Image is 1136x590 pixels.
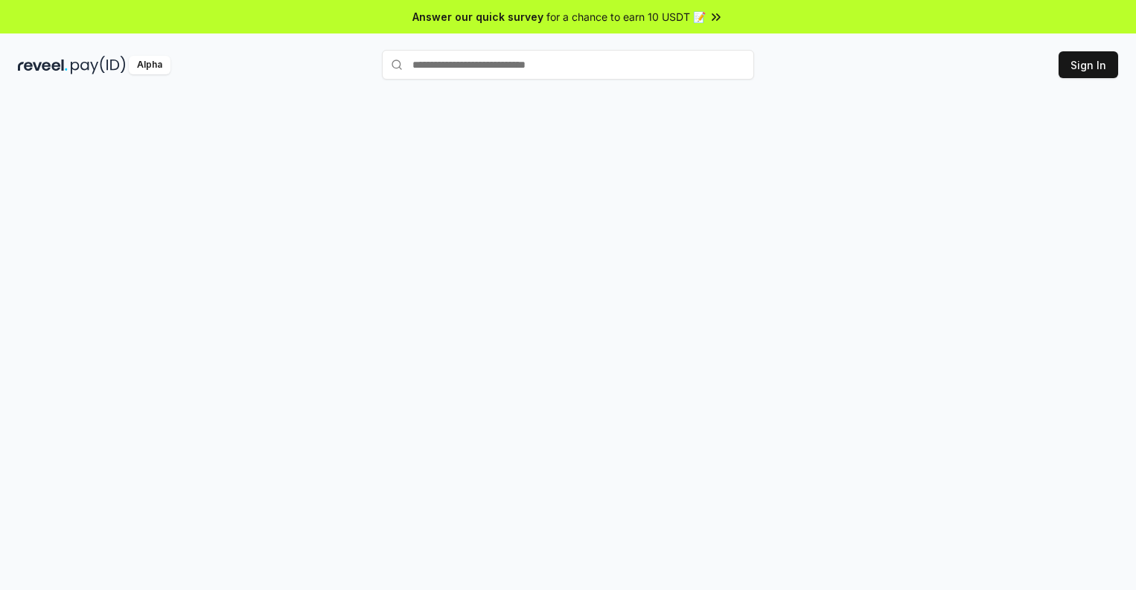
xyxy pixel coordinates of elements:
[18,56,68,74] img: reveel_dark
[129,56,170,74] div: Alpha
[1059,51,1118,78] button: Sign In
[412,9,543,25] span: Answer our quick survey
[546,9,706,25] span: for a chance to earn 10 USDT 📝
[71,56,126,74] img: pay_id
